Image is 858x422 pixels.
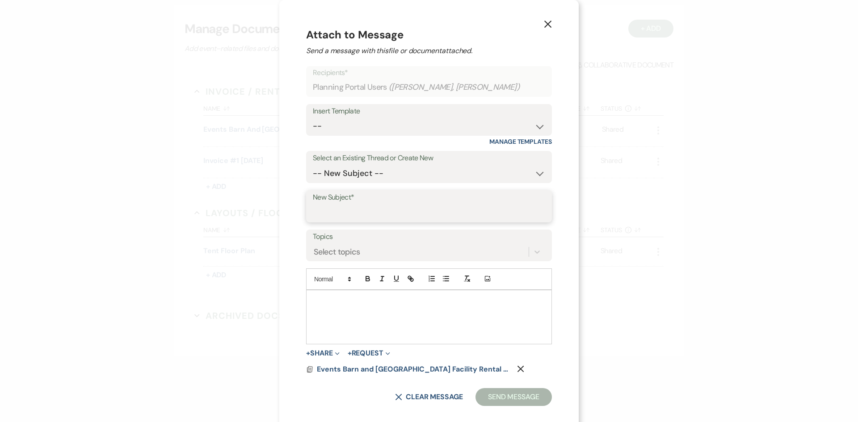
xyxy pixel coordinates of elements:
[489,138,552,146] a: Manage Templates
[306,46,552,56] h2: Send a message with this file or document attached.
[306,27,552,43] h4: Attach to Message
[306,350,340,357] button: Share
[395,393,463,401] button: Clear message
[348,350,352,357] span: +
[313,67,545,79] p: Recipients*
[313,105,545,118] div: Insert Template
[475,388,552,406] button: Send Message
[313,152,545,165] label: Select an Existing Thread or Create New
[317,364,535,374] span: Events Barn and [GEOGRAPHIC_DATA] Facility Rental Contract
[314,246,360,258] div: Select topics
[313,230,545,243] label: Topics
[306,350,310,357] span: +
[313,191,545,204] label: New Subject*
[313,79,545,96] div: Planning Portal Users
[317,364,513,375] button: Events Barn and [GEOGRAPHIC_DATA] Facility Rental Contract
[389,81,520,93] span: ( [PERSON_NAME], [PERSON_NAME] )
[348,350,390,357] button: Request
